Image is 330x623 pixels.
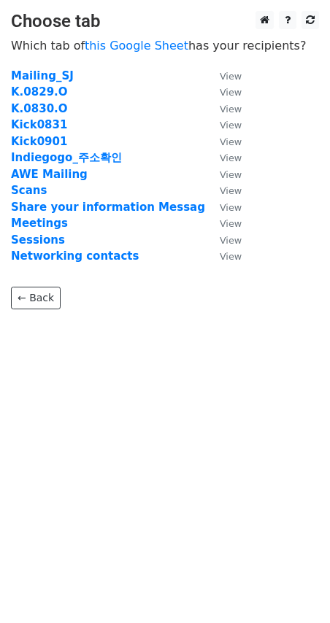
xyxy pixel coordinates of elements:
[205,217,242,230] a: View
[220,235,242,246] small: View
[220,71,242,82] small: View
[11,287,61,309] a: ← Back
[11,69,74,82] a: Mailing_SJ
[85,39,188,53] a: this Google Sheet
[11,217,68,230] a: Meetings
[11,11,319,32] h3: Choose tab
[205,151,242,164] a: View
[11,151,122,164] a: Indiegogo_주소확인
[205,135,242,148] a: View
[11,102,68,115] a: K.0830.O
[11,118,67,131] a: Kick0831
[205,233,242,247] a: View
[220,120,242,131] small: View
[11,38,319,53] p: Which tab of has your recipients?
[220,104,242,115] small: View
[220,202,242,213] small: View
[11,85,68,98] a: K.0829.O
[205,249,242,263] a: View
[220,185,242,196] small: View
[220,136,242,147] small: View
[11,201,205,214] a: Share your information Messag
[205,201,242,214] a: View
[11,233,65,247] a: Sessions
[205,102,242,115] a: View
[205,85,242,98] a: View
[11,249,139,263] a: Networking contacts
[11,184,47,197] a: Scans
[205,118,242,131] a: View
[11,135,67,148] a: Kick0901
[220,152,242,163] small: View
[220,251,242,262] small: View
[11,168,88,181] a: AWE Mailing
[220,87,242,98] small: View
[205,69,242,82] a: View
[220,218,242,229] small: View
[205,168,242,181] a: View
[220,169,242,180] small: View
[205,184,242,197] a: View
